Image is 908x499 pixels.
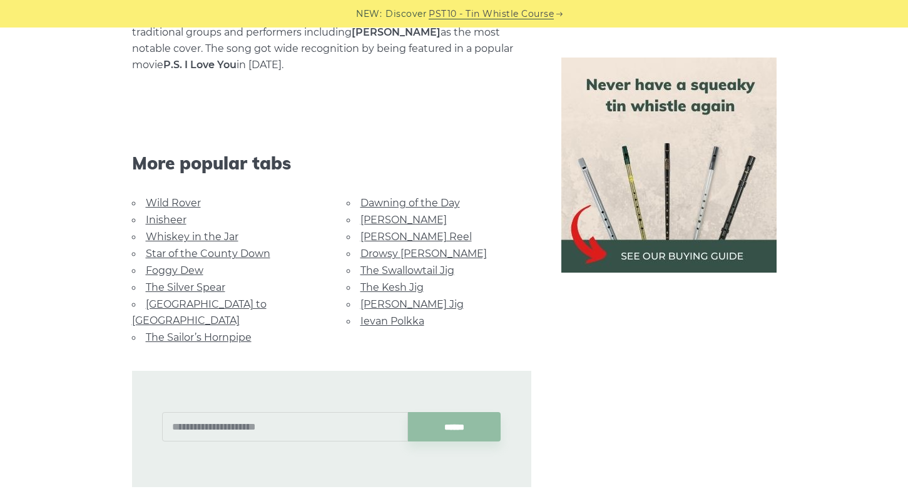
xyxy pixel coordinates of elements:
[146,281,225,293] a: The Silver Spear
[360,248,487,260] a: Drowsy [PERSON_NAME]
[360,197,460,209] a: Dawning of the Day
[352,26,441,38] strong: [PERSON_NAME]
[146,248,270,260] a: Star of the County Down
[360,265,454,276] a: The Swallowtail Jig
[132,298,267,326] a: [GEOGRAPHIC_DATA] to [GEOGRAPHIC_DATA]
[360,281,424,293] a: The Kesh Jig
[146,231,238,243] a: Whiskey in the Jar
[360,298,464,310] a: [PERSON_NAME] Jig
[561,58,777,273] img: tin whistle buying guide
[146,265,203,276] a: Foggy Dew
[360,231,472,243] a: [PERSON_NAME] Reel
[146,331,252,343] a: The Sailor’s Hornpipe
[360,214,447,226] a: [PERSON_NAME]
[429,7,554,21] a: PST10 - Tin Whistle Course
[163,59,237,71] strong: P.S. I Love You
[146,214,186,226] a: Inisheer
[356,7,382,21] span: NEW:
[132,153,531,174] span: More popular tabs
[360,315,424,327] a: Ievan Polkka
[385,7,427,21] span: Discover
[146,197,201,209] a: Wild Rover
